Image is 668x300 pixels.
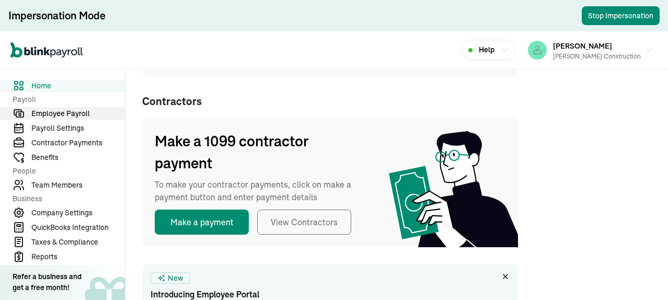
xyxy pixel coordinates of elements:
span: Payroll Settings [31,123,125,134]
span: Benefits [31,152,125,163]
iframe: To enrich screen reader interactions, please activate Accessibility in Grammarly extension settings [616,250,668,300]
span: Reports [31,251,125,262]
button: Stop Impersonation [582,6,660,25]
span: To make your contractor payments, click on make a payment button and enter payment details [155,178,364,203]
span: Employee Payroll [31,108,125,119]
span: People [13,166,119,177]
span: QuickBooks Integration [31,222,125,233]
span: Make a 1099 contractor payment [155,130,364,174]
button: View Contractors [257,210,351,235]
span: Contractors [142,94,518,109]
span: Help [479,44,494,55]
button: [PERSON_NAME][PERSON_NAME] Construction [524,37,658,63]
div: Refer a business and get a free month! [13,271,82,293]
span: Home [31,80,125,91]
span: [PERSON_NAME] [553,41,612,51]
span: Contractor Payments [31,137,125,148]
div: Impersonation Mode [8,8,106,23]
span: Team Members [31,180,125,191]
nav: Global [10,35,83,65]
button: Help [462,40,516,60]
span: Taxes & Compliance [31,237,125,248]
button: Make a payment [155,210,249,235]
span: Payroll [13,94,119,105]
div: Chat Widget [616,250,668,300]
div: [PERSON_NAME] Construction [553,52,641,61]
span: Company Settings [31,207,125,218]
span: Business [13,193,119,204]
span: New [168,273,183,284]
